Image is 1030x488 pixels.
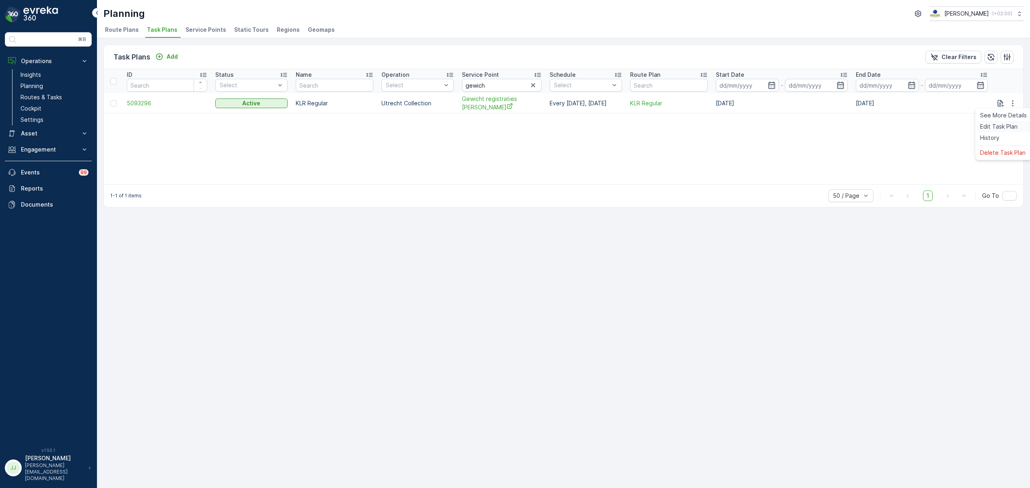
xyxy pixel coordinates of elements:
[127,79,207,92] input: Search
[25,454,84,462] p: [PERSON_NAME]
[5,53,92,69] button: Operations
[929,6,1024,21] button: [PERSON_NAME](+02:00)
[21,185,89,193] p: Reports
[308,26,335,34] span: Geomaps
[630,99,708,107] a: KLR Regular
[5,454,92,482] button: JJ[PERSON_NAME][PERSON_NAME][EMAIL_ADDRESS][DOMAIN_NAME]
[7,461,20,474] div: JJ
[977,121,1030,132] a: Edit Task Plan
[113,51,150,63] p: Task Plans
[21,57,76,65] p: Operations
[716,71,744,79] p: Start Date
[296,79,373,92] input: Search
[992,10,1012,17] p: ( +02:00 )
[716,79,779,92] input: dd/mm/yyyy
[554,81,610,89] p: Select
[785,79,848,92] input: dd/mm/yyyy
[5,448,92,453] span: v 1.50.1
[17,103,92,114] a: Cockpit
[17,114,92,125] a: Settings
[921,80,923,90] p: -
[925,79,988,92] input: dd/mm/yyyy
[17,80,92,92] a: Planning
[929,9,941,18] img: basis-logo_rgb2x.png
[296,99,373,107] p: KLR Regular
[941,53,976,61] p: Clear Filters
[5,141,92,158] button: Engagement
[5,180,92,197] a: Reports
[381,99,454,107] p: Utrecht Collection
[234,26,269,34] span: Static Tours
[925,51,981,64] button: Clear Filters
[856,71,881,79] p: End Date
[980,123,1018,131] span: Edit Task Plan
[5,125,92,141] button: Asset
[550,99,622,107] p: Every [DATE], [DATE]
[21,93,62,101] p: Routes & Tasks
[982,192,999,200] span: Go To
[781,80,783,90] p: -
[80,169,87,176] p: 99
[23,6,58,23] img: logo_dark-DEwI_e13.png
[5,197,92,213] a: Documents
[220,81,275,89] p: Select
[712,93,852,113] td: [DATE]
[21,82,43,90] p: Planning
[110,100,117,107] div: Toggle Row Selected
[242,99,260,107] p: Active
[944,10,989,18] p: [PERSON_NAME]
[25,462,84,482] p: [PERSON_NAME][EMAIL_ADDRESS][DOMAIN_NAME]
[550,71,576,79] p: Schedule
[381,71,409,79] p: Operation
[105,26,139,34] span: Route Plans
[980,149,1026,157] span: Delete Task Plan
[152,52,181,62] button: Add
[980,134,999,142] span: History
[110,193,142,199] p: 1-1 of 1 items
[21,168,74,176] p: Events
[977,110,1030,121] a: See More Details
[215,98,288,108] button: Active
[630,79,708,92] input: Search
[21,146,76,154] p: Engagement
[980,111,1027,119] span: See More Details
[21,201,89,209] p: Documents
[103,7,145,20] p: Planning
[462,79,542,92] input: Search
[462,71,499,79] p: Service Point
[462,95,542,111] span: Gewicht registraties [PERSON_NAME]
[21,116,43,124] p: Settings
[185,26,226,34] span: Service Points
[17,69,92,80] a: Insights
[386,81,441,89] p: Select
[17,92,92,103] a: Routes & Tasks
[21,129,76,137] p: Asset
[5,164,92,180] a: Events99
[21,71,41,79] p: Insights
[462,95,542,111] a: Gewicht registraties klépierre
[5,6,21,23] img: logo
[21,105,41,113] p: Cockpit
[856,79,919,92] input: dd/mm/yyyy
[147,26,177,34] span: Task Plans
[852,93,992,113] td: [DATE]
[923,191,933,201] span: 1
[167,53,178,61] p: Add
[215,71,234,79] p: Status
[78,36,86,43] p: ⌘B
[630,71,660,79] p: Route Plan
[127,71,132,79] p: ID
[277,26,300,34] span: Regions
[127,99,207,107] a: 5093296
[296,71,312,79] p: Name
